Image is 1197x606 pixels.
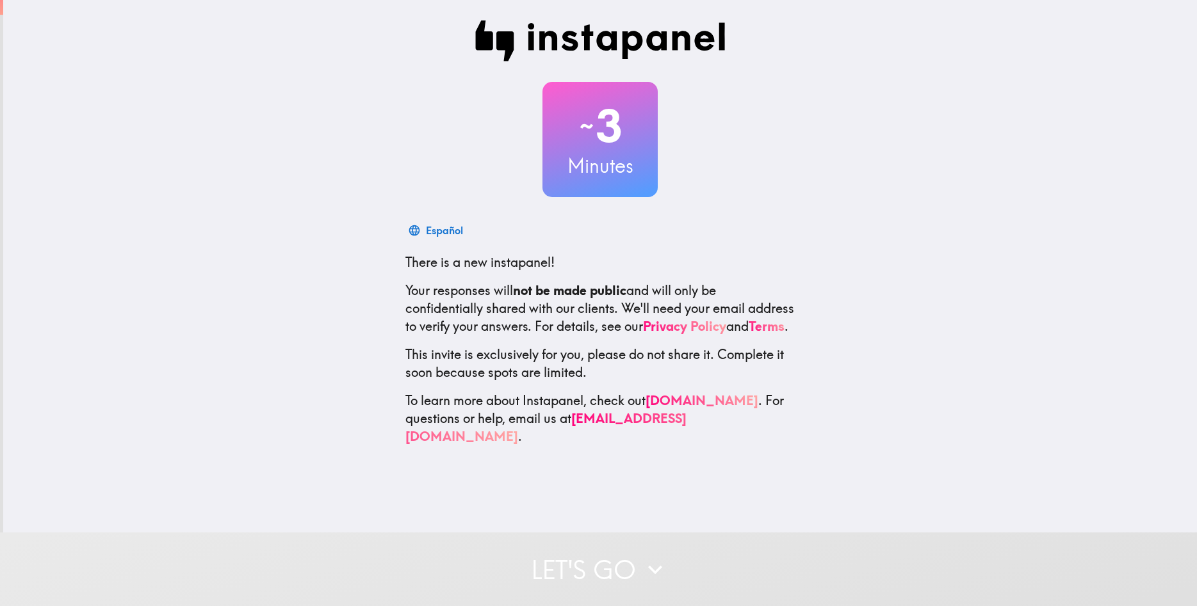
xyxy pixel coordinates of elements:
div: Español [426,221,463,239]
h2: 3 [542,100,658,152]
a: [DOMAIN_NAME] [646,392,758,408]
p: Your responses will and will only be confidentially shared with our clients. We'll need your emai... [405,282,795,335]
h3: Minutes [542,152,658,179]
a: Privacy Policy [643,318,726,334]
p: This invite is exclusively for you, please do not share it. Complete it soon because spots are li... [405,346,795,381]
a: [EMAIL_ADDRESS][DOMAIN_NAME] [405,410,687,444]
button: Español [405,218,468,243]
b: not be made public [513,282,626,298]
span: ~ [578,107,596,145]
span: There is a new instapanel! [405,254,555,270]
p: To learn more about Instapanel, check out . For questions or help, email us at . [405,392,795,445]
img: Instapanel [475,20,726,61]
a: Terms [749,318,785,334]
